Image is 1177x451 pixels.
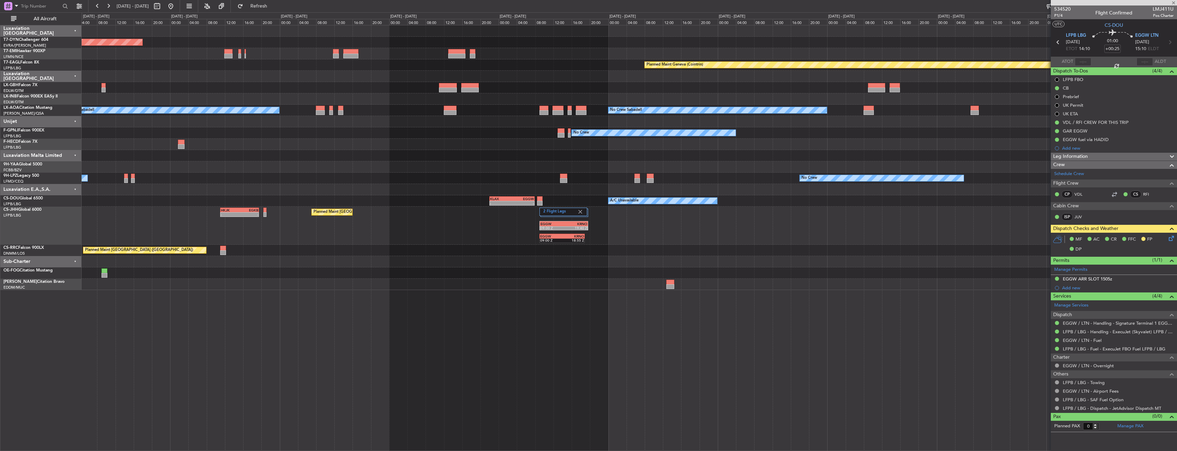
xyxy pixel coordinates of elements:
[1128,236,1136,243] span: FFC
[3,280,37,284] span: [PERSON_NAME]
[3,251,25,256] a: DNMM/LOS
[243,19,261,25] div: 16:00
[281,14,307,20] div: [DATE] - [DATE]
[1063,128,1087,134] div: GAR EGGW
[3,54,24,59] a: LFMN/NCE
[3,280,64,284] a: [PERSON_NAME]Citation Bravo
[3,196,20,200] span: CS-DOU
[543,209,577,215] label: 2 Flight Legs
[1063,346,1165,352] a: LFPB / LBG - Fuel - ExecuJet FBO Fuel LFPB / LBG
[610,105,642,115] div: No Crew Sabadell
[1054,266,1087,273] a: Manage Permits
[83,14,109,20] div: [DATE] - [DATE]
[1135,32,1158,39] span: EGGW LTN
[261,19,280,25] div: 20:00
[188,19,206,25] div: 04:00
[116,19,134,25] div: 12:00
[117,3,149,9] span: [DATE] - [DATE]
[225,19,243,25] div: 12:00
[1063,380,1105,385] a: LFPB / LBG - Towing
[1152,413,1162,420] span: (0/0)
[754,19,772,25] div: 08:00
[3,88,24,93] a: EDLW/DTM
[773,19,791,25] div: 12:00
[1063,111,1078,117] div: UK ETA
[499,19,517,25] div: 00:00
[3,246,44,250] a: CS-RRCFalcon 900LX
[1107,38,1118,45] span: 01:00
[1053,292,1071,300] span: Services
[444,19,462,25] div: 12:00
[801,173,817,183] div: No Crew
[3,134,21,139] a: LFPB/LBG
[1075,246,1082,253] span: DP
[512,197,534,201] div: EGGW
[1074,214,1090,220] a: JUV
[1062,58,1073,65] span: ATOT
[540,238,562,242] div: 09:00 Z
[828,14,855,20] div: [DATE] - [DATE]
[1066,39,1080,46] span: [DATE]
[3,100,24,105] a: EDLW/DTM
[3,167,22,173] a: FCBB/BZV
[1054,13,1071,19] span: P1/4
[3,208,41,212] a: CS-JHHGlobal 6000
[3,43,46,48] a: EVRA/[PERSON_NAME]
[1148,46,1159,53] span: ELDT
[564,222,587,226] div: KRNO
[3,213,21,218] a: LFPB/LBG
[3,83,19,87] span: LX-GBH
[3,201,21,207] a: LFPB/LBG
[500,14,526,20] div: [DATE] - [DATE]
[1063,320,1174,326] a: EGGW / LTN - Handling - Signature Terminal 1 EGGW / LTN
[97,19,115,25] div: 08:00
[353,19,371,25] div: 16:00
[3,268,53,273] a: OE-FOGCitation Mustang
[1063,329,1174,335] a: LFPB / LBG - Handling - ExecuJet (Skyvalet) LFPB / LBG
[791,19,809,25] div: 16:00
[627,19,645,25] div: 04:00
[1111,236,1117,243] span: CR
[3,111,44,116] a: [PERSON_NAME]/QSA
[3,60,39,65] a: T7-EAGLFalcon 8X
[234,1,275,12] button: Refresh
[85,245,193,255] div: Planned Maint [GEOGRAPHIC_DATA] ([GEOGRAPHIC_DATA])
[1152,67,1162,74] span: (4/4)
[239,208,258,212] div: EGKB
[938,14,964,20] div: [DATE] - [DATE]
[3,140,37,144] a: F-HECDFalcon 7X
[608,19,627,25] div: 00:00
[590,19,608,25] div: 20:00
[3,128,18,132] span: F-GPNJ
[1063,94,1079,100] div: Prebrief
[1054,5,1071,13] span: 534520
[462,19,480,25] div: 16:00
[1053,153,1088,161] span: Leg Information
[1079,46,1090,53] span: 14:10
[517,19,535,25] div: 04:00
[663,19,681,25] div: 12:00
[1063,137,1109,142] div: EGGW fuel via HADID
[918,19,937,25] div: 20:00
[390,14,417,20] div: [DATE] - [DATE]
[1105,22,1123,29] span: CS-DOU
[1130,190,1141,198] div: CS
[3,174,17,178] span: 9H-LPZ
[1053,311,1072,319] span: Dispatch
[937,19,955,25] div: 00:00
[1061,213,1073,221] div: ISP
[1053,21,1065,27] button: UTC
[3,268,20,273] span: OE-FOG
[1062,285,1174,291] div: Add new
[718,19,736,25] div: 00:00
[207,19,225,25] div: 08:00
[1053,370,1068,378] span: Others
[3,106,19,110] span: LX-AOA
[3,83,37,87] a: LX-GBHFalcon 7X
[8,13,74,24] button: All Aircraft
[134,19,152,25] div: 16:00
[170,19,188,25] div: 00:00
[736,19,754,25] div: 04:00
[1063,388,1119,394] a: EGGW / LTN - Airport Fees
[152,19,170,25] div: 20:00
